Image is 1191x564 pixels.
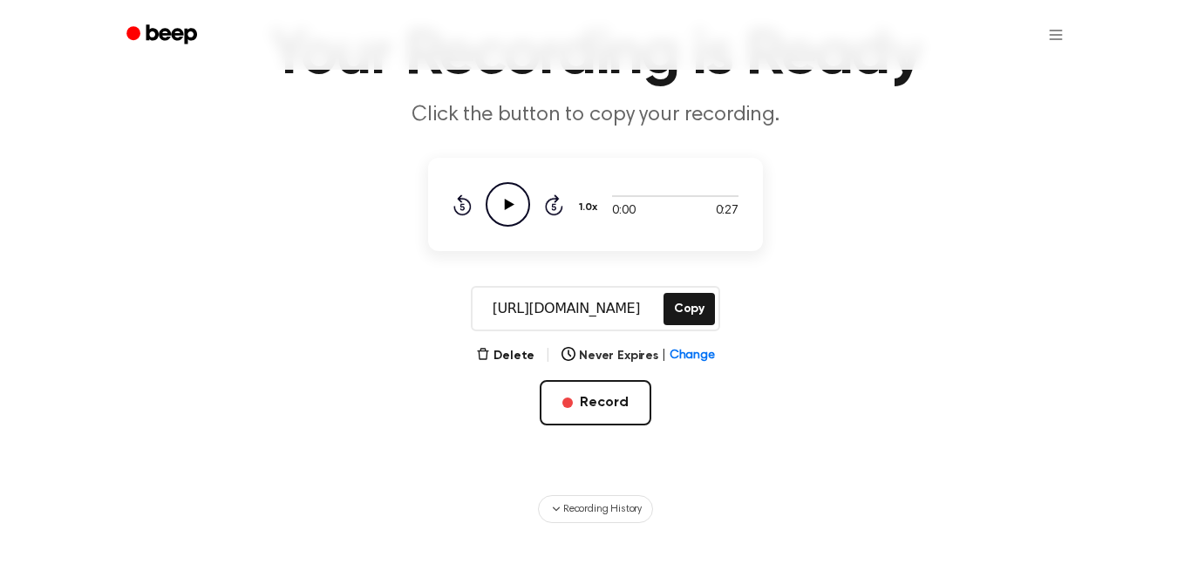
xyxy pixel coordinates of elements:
[670,347,715,365] span: Change
[716,202,738,221] span: 0:27
[1035,14,1077,56] button: Open menu
[545,345,551,366] span: |
[577,193,603,222] button: 1.0x
[662,347,666,365] span: |
[114,18,213,52] a: Beep
[664,293,715,325] button: Copy
[261,101,930,130] p: Click the button to copy your recording.
[561,347,715,365] button: Never Expires|Change
[476,347,534,365] button: Delete
[612,202,635,221] span: 0:00
[538,495,653,523] button: Recording History
[563,501,642,517] span: Recording History
[540,380,650,425] button: Record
